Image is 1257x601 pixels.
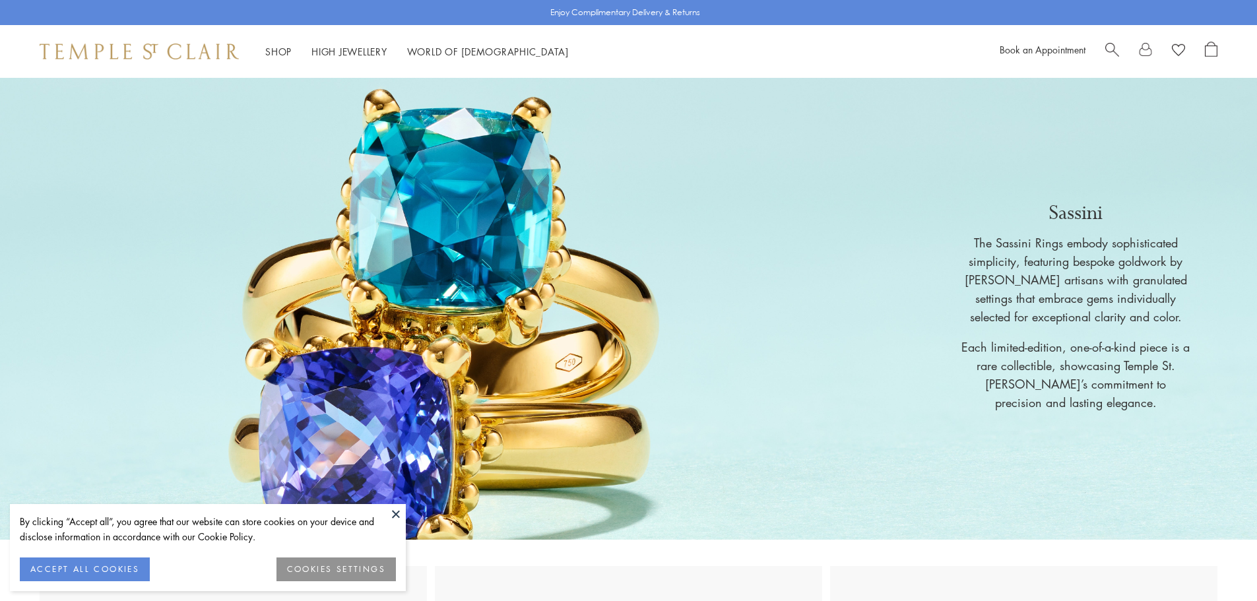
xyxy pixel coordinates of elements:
p: Sassini [960,199,1191,227]
a: High JewelleryHigh Jewellery [311,45,387,58]
button: ACCEPT ALL COOKIES [20,557,150,581]
a: Search [1105,42,1119,61]
a: ShopShop [265,45,292,58]
a: World of [DEMOGRAPHIC_DATA]World of [DEMOGRAPHIC_DATA] [407,45,569,58]
p: Enjoy Complimentary Delivery & Returns [550,6,700,19]
img: Temple St. Clair [40,44,239,59]
div: By clicking “Accept all”, you agree that our website can store cookies on your device and disclos... [20,514,396,544]
p: Each limited-edition, one-of-a-kind piece is a rare collectible, showcasing Temple St. [PERSON_NA... [960,338,1191,412]
p: The Sassini Rings embody sophisticated simplicity, featuring bespoke goldwork by [PERSON_NAME] ar... [960,234,1191,326]
button: COOKIES SETTINGS [276,557,396,581]
nav: Main navigation [265,44,569,60]
a: Open Shopping Bag [1205,42,1217,61]
a: Book an Appointment [1000,43,1085,56]
a: View Wishlist [1172,42,1185,61]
